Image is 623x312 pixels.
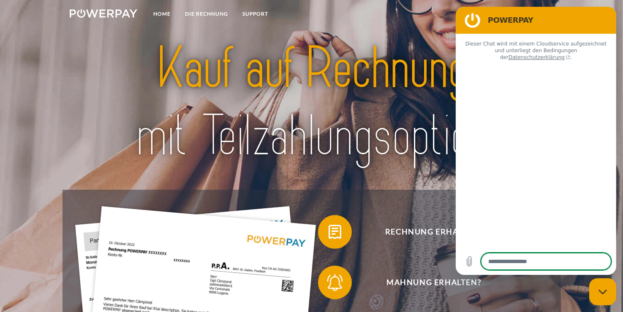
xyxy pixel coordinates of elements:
[330,215,537,249] span: Rechnung erhalten?
[510,6,536,22] a: agb
[70,9,138,18] img: logo-powerpay-white.svg
[589,278,616,305] iframe: Schaltfläche zum Öffnen des Messaging-Fensters; Konversation läuft
[318,215,538,249] button: Rechnung erhalten?
[324,221,346,242] img: qb_bill.svg
[318,266,538,299] button: Mahnung erhalten?
[235,6,275,22] a: SUPPORT
[330,266,537,299] span: Mahnung erhalten?
[324,272,346,293] img: qb_bell.svg
[146,6,178,22] a: Home
[93,31,530,173] img: title-powerpay_de.svg
[178,6,235,22] a: DIE RECHNUNG
[456,7,616,275] iframe: Messaging-Fenster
